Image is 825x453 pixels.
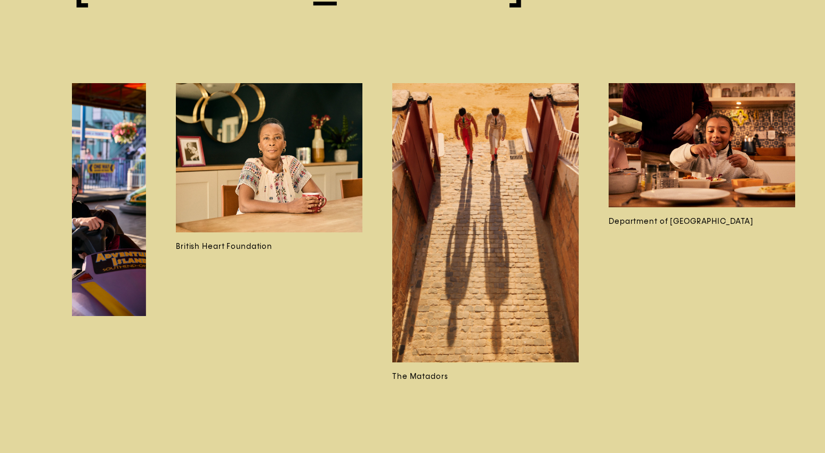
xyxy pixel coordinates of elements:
[392,83,579,391] a: The Matadors
[609,216,795,228] h3: Department of [GEOGRAPHIC_DATA]
[609,83,795,391] a: Department of [GEOGRAPHIC_DATA]
[176,241,362,253] h3: British Heart Foundation
[392,371,579,383] h3: The Matadors
[176,83,362,391] a: British Heart Foundation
